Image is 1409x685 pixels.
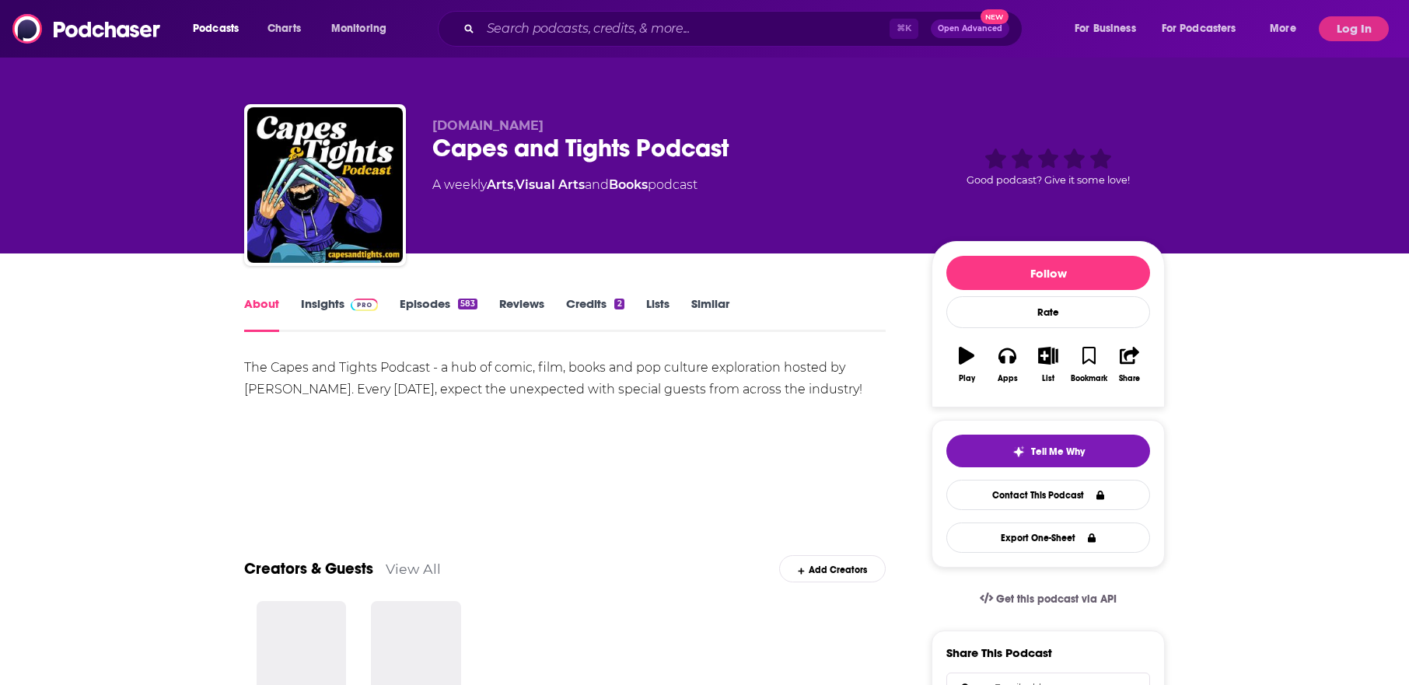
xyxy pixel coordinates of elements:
button: open menu [1064,16,1156,41]
span: Good podcast? Give it some love! [967,174,1130,186]
div: Rate [946,296,1150,328]
span: New [981,9,1009,24]
button: open menu [182,16,259,41]
a: About [244,296,279,332]
span: ⌘ K [890,19,918,39]
span: For Business [1075,18,1136,40]
div: Share [1119,374,1140,383]
a: InsightsPodchaser Pro [301,296,378,332]
span: More [1270,18,1296,40]
button: Play [946,337,987,393]
span: For Podcasters [1162,18,1236,40]
span: Tell Me Why [1031,446,1085,458]
span: Monitoring [331,18,386,40]
div: 583 [458,299,477,309]
a: Episodes583 [400,296,477,332]
span: and [585,177,609,192]
button: Share [1110,337,1150,393]
button: Export One-Sheet [946,522,1150,553]
div: Bookmark [1071,374,1107,383]
div: Play [959,374,975,383]
img: Capes and Tights Podcast [247,107,403,263]
span: Charts [267,18,301,40]
div: List [1042,374,1054,383]
a: Lists [646,296,670,332]
a: Get this podcast via API [967,580,1129,618]
button: Apps [987,337,1027,393]
div: 2 [614,299,624,309]
button: Open AdvancedNew [931,19,1009,38]
span: Podcasts [193,18,239,40]
span: , [513,177,516,192]
a: Reviews [499,296,544,332]
a: Contact This Podcast [946,480,1150,510]
span: Open Advanced [938,25,1002,33]
a: Charts [257,16,310,41]
button: open menu [1152,16,1259,41]
div: The Capes and Tights Podcast - a hub of comic, film, books and pop culture exploration hosted by ... [244,357,886,400]
a: Similar [691,296,729,332]
img: tell me why sparkle [1012,446,1025,458]
button: Log In [1319,16,1389,41]
a: View All [386,561,441,577]
img: Podchaser Pro [351,299,378,311]
span: [DOMAIN_NAME] [432,118,544,133]
a: Arts [487,177,513,192]
div: Search podcasts, credits, & more... [453,11,1037,47]
img: Podchaser - Follow, Share and Rate Podcasts [12,14,162,44]
button: open menu [320,16,407,41]
div: Apps [998,374,1018,383]
button: Bookmark [1068,337,1109,393]
h3: Share This Podcast [946,645,1052,660]
span: Get this podcast via API [996,592,1117,606]
button: tell me why sparkleTell Me Why [946,435,1150,467]
button: open menu [1259,16,1316,41]
div: Good podcast? Give it some love! [932,118,1165,215]
button: List [1028,337,1068,393]
a: Visual Arts [516,177,585,192]
div: A weekly podcast [432,176,698,194]
input: Search podcasts, credits, & more... [481,16,890,41]
a: Credits2 [566,296,624,332]
button: Follow [946,256,1150,290]
a: Creators & Guests [244,559,373,578]
a: Books [609,177,648,192]
div: Add Creators [779,555,886,582]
